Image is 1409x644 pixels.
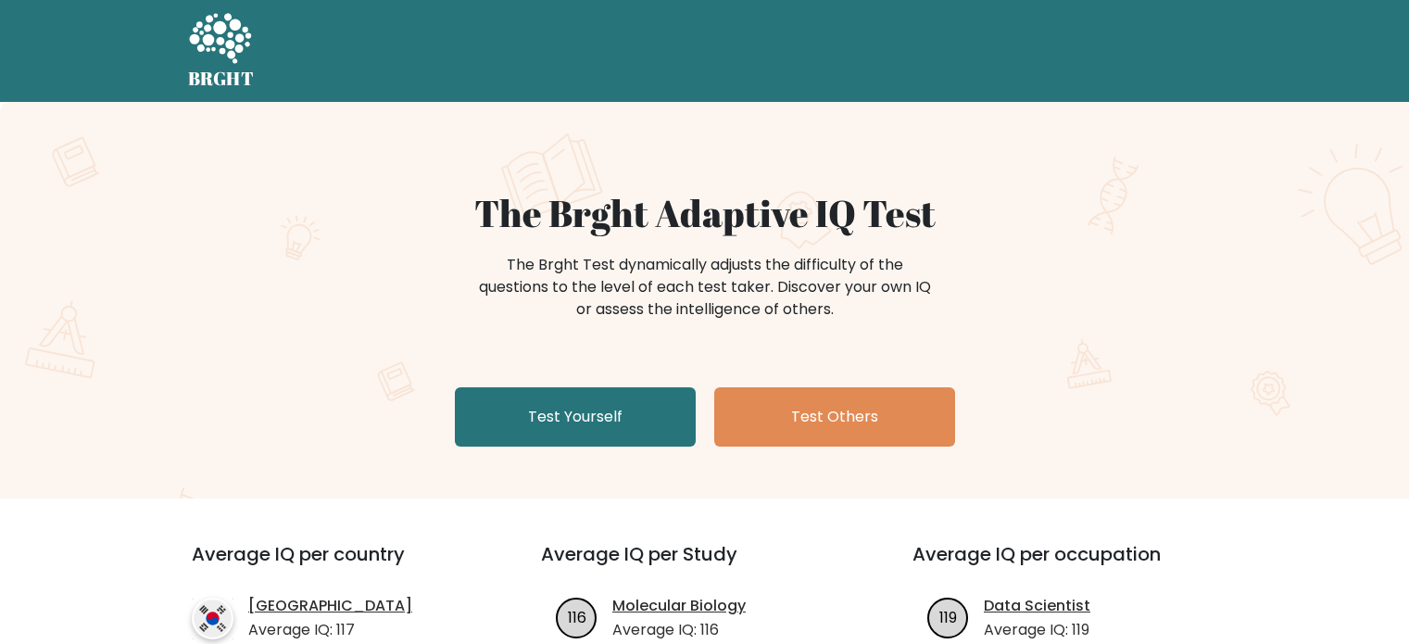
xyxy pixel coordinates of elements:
img: country [192,598,233,639]
a: [GEOGRAPHIC_DATA] [248,595,412,617]
h3: Average IQ per Study [541,543,868,587]
h3: Average IQ per occupation [912,543,1239,587]
p: Average IQ: 119 [984,619,1090,641]
p: Average IQ: 116 [612,619,746,641]
a: Molecular Biology [612,595,746,617]
div: The Brght Test dynamically adjusts the difficulty of the questions to the level of each test take... [473,254,937,321]
a: Test Others [714,387,955,447]
a: BRGHT [188,7,255,95]
text: 119 [939,606,957,627]
a: Test Yourself [455,387,696,447]
h5: BRGHT [188,68,255,90]
a: Data Scientist [984,595,1090,617]
h3: Average IQ per country [192,543,474,587]
h1: The Brght Adaptive IQ Test [253,191,1157,235]
text: 116 [568,606,586,627]
p: Average IQ: 117 [248,619,412,641]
